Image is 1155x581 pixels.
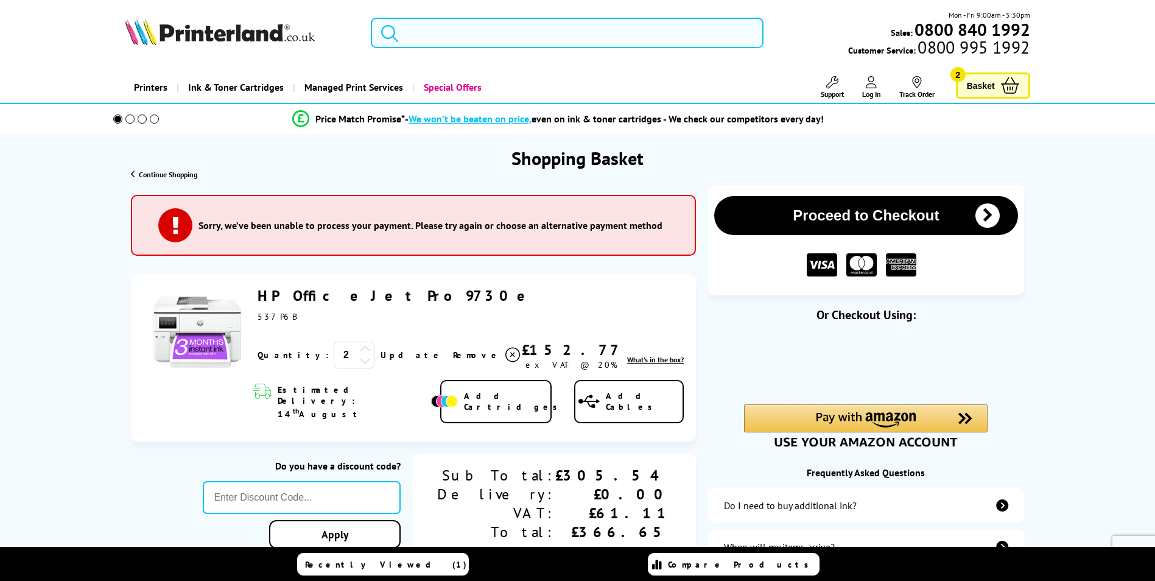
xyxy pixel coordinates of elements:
[708,307,1023,323] div: Or Checkout Using:
[848,41,1030,56] span: Customer Service:
[409,113,532,125] span: We won’t be beaten on price,
[525,359,617,370] span: ex VAT @ 20%
[258,350,329,361] span: Quantity:
[648,553,820,576] a: Compare Products
[522,340,622,359] div: £152.77
[431,395,458,407] img: Add Cartridges
[188,72,284,103] span: Ink & Toner Cartridges
[899,76,935,99] a: Track Order
[453,346,522,364] a: Delete item from your basket
[297,553,469,576] a: Recently Viewed (1)
[125,72,177,103] a: Printers
[177,72,293,103] a: Ink & Toner Cartridges
[714,196,1017,235] button: Proceed to Checkout
[724,541,835,553] div: When will my items arrive?
[381,350,443,361] a: Update
[967,77,995,94] span: Basket
[846,253,877,277] img: MASTER CARD
[131,170,197,179] a: Continue Shopping
[744,342,988,370] iframe: PayPal
[97,108,1020,130] li: modal_Promise
[886,253,916,277] img: American Express
[668,559,815,570] span: Compare Products
[862,90,881,99] span: Log In
[949,9,1030,21] span: Mon - Fri 9:00am - 5:30pm
[807,253,837,277] img: VISA
[258,286,538,305] a: HP OfficeJet Pro 9730e
[555,504,672,523] div: £61.11
[708,488,1023,523] a: additional-ink
[139,170,197,179] span: Continue Shopping
[437,504,555,523] div: VAT:
[627,355,684,364] span: What's in the box?
[956,72,1030,99] a: Basket 2
[511,146,644,170] h1: Shopping Basket
[315,113,405,125] span: Price Match Promise*
[125,18,315,45] img: Printerland Logo
[269,520,401,549] a: Apply
[724,499,857,512] div: Do I need to buy additional ink?
[555,523,672,541] div: £366.65
[708,467,1023,479] div: Frequently Asked Questions
[916,41,1030,53] span: 0800 995 1992
[627,355,684,364] a: lnk_inthebox
[125,18,356,48] a: Printerland Logo
[437,485,555,504] div: Delivery:
[437,466,555,485] div: Sub Total:
[278,384,428,420] span: Estimated Delivery: 14 August
[821,90,844,99] span: Support
[606,390,683,412] span: Add Cables
[453,350,501,361] span: Remove
[555,466,672,485] div: £305.54
[437,523,555,541] div: Total:
[405,113,824,125] div: - even on ink & toner cartridges - We check our competitors every day!
[555,485,672,504] div: £0.00
[862,76,881,99] a: Log In
[950,67,966,82] span: 2
[293,406,299,415] sup: th
[293,72,412,103] a: Managed Print Services
[913,24,1030,35] a: 0800 840 1992
[258,311,297,322] span: 537P6B
[305,559,467,570] span: Recently Viewed (1)
[821,76,844,99] a: Support
[152,286,243,378] img: HP OfficeJet Pro 9730e
[198,219,662,231] h3: Sorry, we’ve been unable to process your payment. Please try again or choose an alternative payme...
[412,72,491,103] a: Special Offers
[203,460,401,472] div: Do you have a discount code?
[891,27,913,38] span: Sales:
[744,404,988,447] div: Amazon Pay - Use your Amazon account
[203,481,401,514] input: Enter Discount Code...
[915,18,1030,41] b: 0800 840 1992
[708,530,1023,564] a: items-arrive
[464,390,564,412] span: Add Cartridges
